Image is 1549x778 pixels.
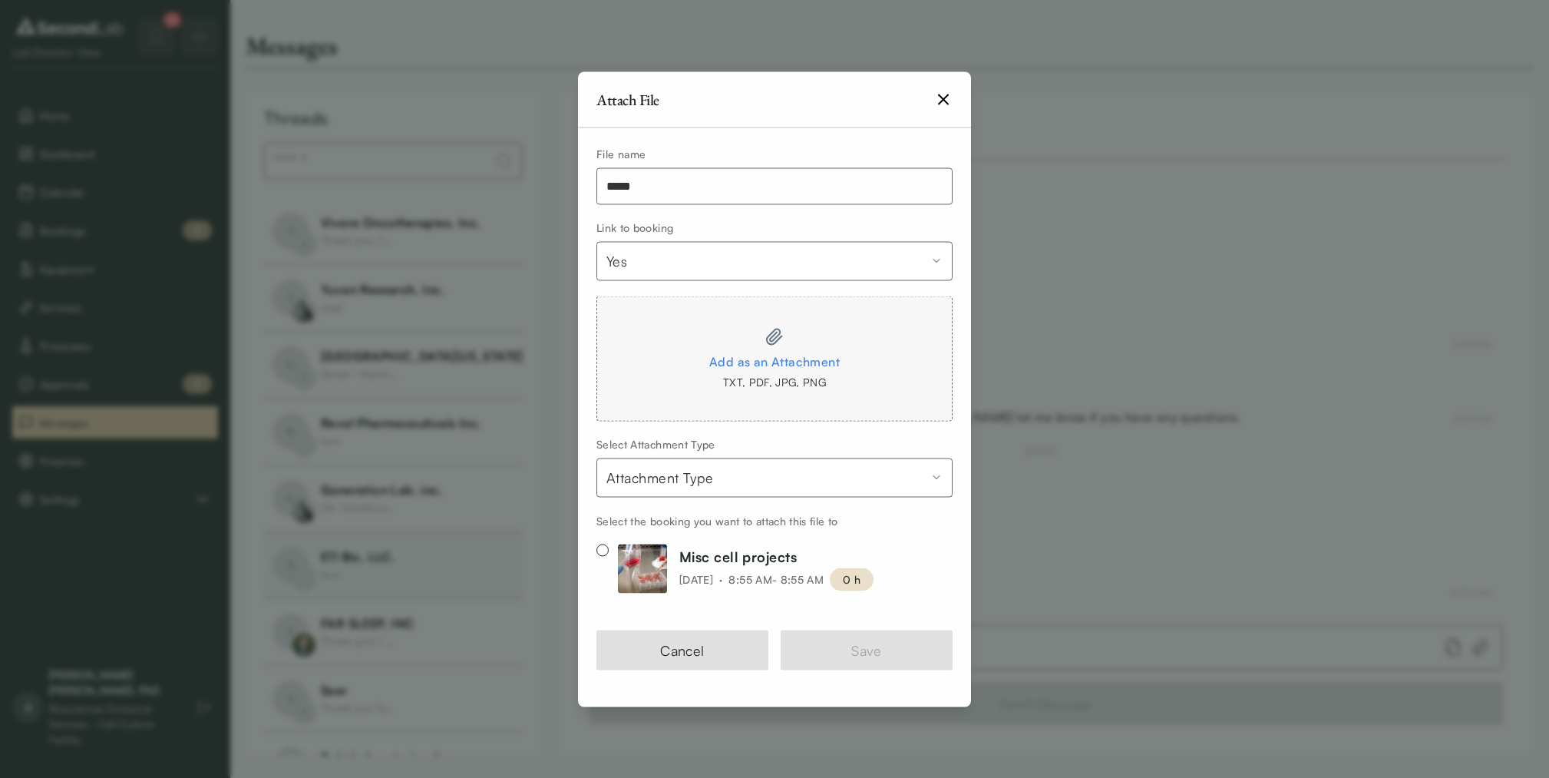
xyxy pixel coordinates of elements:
[679,546,874,568] div: Misc cell projects
[618,544,667,593] img: Misc cell projects
[628,349,921,373] div: Add as an Attachment
[596,91,659,107] h2: Attach File
[596,630,768,670] button: Cancel
[596,147,646,160] label: File name
[830,568,874,591] div: 0 h
[596,437,715,450] label: Select Attachment Type
[596,458,953,497] button: Select Attachment Type
[628,373,921,389] div: TXT, PDF, JPG, PNG
[596,220,673,233] label: Link to booking
[596,241,953,280] button: Link to booking
[618,544,874,593] div: DH44KB44NP
[728,571,824,588] span: 8:55 AM - 8:55 AM
[596,512,953,528] div: Select the booking you want to attach this file to
[679,571,713,588] span: [DATE]
[719,571,722,588] span: ·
